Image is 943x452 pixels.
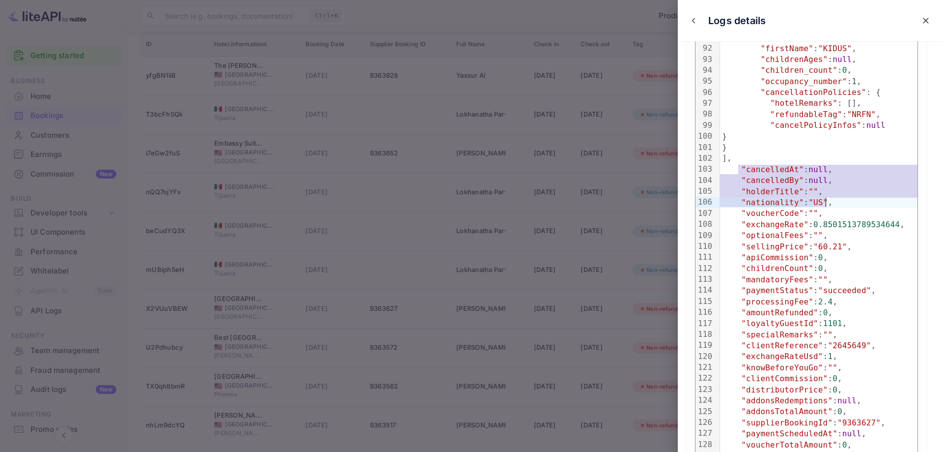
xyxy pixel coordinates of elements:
[760,65,837,75] span: "children_count"
[741,286,813,295] span: "paymentStatus"
[823,319,842,328] span: 1101
[828,363,837,372] span: ""
[741,176,804,185] span: "cancelledBy"
[695,109,714,120] div: 98
[695,153,714,164] div: 102
[741,330,818,339] span: "specialRemarks"
[760,44,813,53] span: "firstName"
[741,308,818,317] span: "amountRefunded"
[695,329,714,340] div: 118
[695,76,714,87] div: 95
[695,395,714,406] div: 124
[818,44,852,53] span: "KIDUS"
[842,65,847,75] span: 0
[808,176,828,185] span: null
[818,253,823,262] span: 0
[813,242,847,251] span: "60.21"
[695,439,714,450] div: 128
[695,263,714,274] div: 112
[741,242,808,251] span: "sellingPrice"
[852,77,857,86] span: 1
[695,208,714,219] div: 107
[813,220,900,229] span: 0.8501513789534644
[741,297,813,306] span: "processingFee"
[741,374,828,383] span: "clientCommission"
[695,417,714,428] div: 126
[695,54,714,65] div: 93
[760,77,847,86] span: "occupancy_number"
[741,407,832,416] span: "addonsTotalAmount"
[823,330,833,339] span: ""
[741,319,818,328] span: "loyaltyGuestId"
[832,374,837,383] span: 0
[695,186,714,197] div: 105
[741,440,837,450] span: "voucherTotalAmount"
[823,308,828,317] span: 0
[842,440,847,450] span: 0
[695,230,714,241] div: 109
[695,351,714,362] div: 120
[695,318,714,329] div: 117
[695,120,714,131] div: 99
[741,385,828,394] span: "distributorPrice"
[695,340,714,351] div: 119
[818,264,823,273] span: 0
[741,253,813,262] span: "apiCommission"
[828,352,832,361] span: 1
[695,43,714,54] div: 92
[847,110,876,119] span: "NRFN"
[695,175,714,186] div: 104
[695,307,714,318] div: 116
[695,285,714,296] div: 114
[808,187,818,196] span: ""
[695,219,714,230] div: 108
[695,164,714,175] div: 103
[695,131,714,142] div: 100
[808,209,818,218] span: ""
[770,121,861,130] span: "cancelPolicyInfos"
[837,418,881,427] span: "9363627"
[808,198,828,207] span: "US"
[837,396,857,405] span: null
[695,65,714,76] div: 94
[686,13,701,28] button: close
[695,197,714,208] div: 106
[741,198,804,207] span: "nationality"
[770,98,837,108] span: "hotelRemarks"
[741,341,823,350] span: "clientReference"
[741,352,823,361] span: "exchangeRateUsd"
[695,428,714,439] div: 127
[695,98,714,109] div: 97
[917,12,935,30] button: close
[741,396,832,405] span: "addonsRedemptions"
[741,209,804,218] span: "voucherCode"
[760,88,866,97] span: "cancellationPolicies"
[828,341,871,350] span: "2645649"
[741,187,804,196] span: "holderTitle"
[695,87,714,98] div: 96
[818,286,871,295] span: "succeeded"
[842,429,861,438] span: null
[708,13,766,28] p: Logs details
[695,274,714,285] div: 113
[695,384,714,395] div: 123
[770,110,842,119] span: "refundableTag"
[741,231,808,240] span: "optionalFees"
[695,362,714,373] div: 121
[741,165,804,174] span: "cancelledAt"
[695,373,714,384] div: 122
[741,220,808,229] span: "exchangeRate"
[832,55,852,64] span: null
[866,121,886,130] span: null
[695,142,714,153] div: 101
[832,385,837,394] span: 0
[695,406,714,417] div: 125
[741,418,832,427] span: "supplierBookingId"
[695,241,714,252] div: 110
[741,275,813,284] span: "mandatoryFees"
[695,252,714,263] div: 111
[818,297,832,306] span: 2.4
[741,264,813,273] span: "childrenCount"
[760,55,828,64] span: "childrenAges"
[741,429,837,438] span: "paymentScheduledAt"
